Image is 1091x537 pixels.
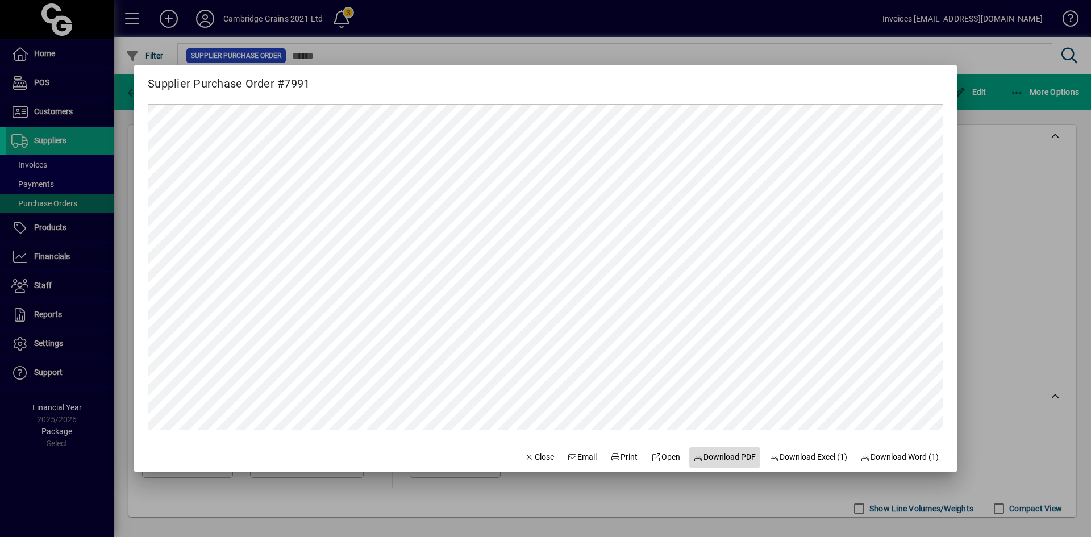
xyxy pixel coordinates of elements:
[769,451,847,463] span: Download Excel (1)
[134,65,323,93] h2: Supplier Purchase Order #7991
[563,447,602,468] button: Email
[520,447,559,468] button: Close
[765,447,852,468] button: Download Excel (1)
[524,451,554,463] span: Close
[610,451,638,463] span: Print
[647,447,685,468] a: Open
[694,451,756,463] span: Download PDF
[689,447,761,468] a: Download PDF
[651,451,680,463] span: Open
[856,447,944,468] button: Download Word (1)
[568,451,597,463] span: Email
[606,447,642,468] button: Print
[861,451,939,463] span: Download Word (1)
